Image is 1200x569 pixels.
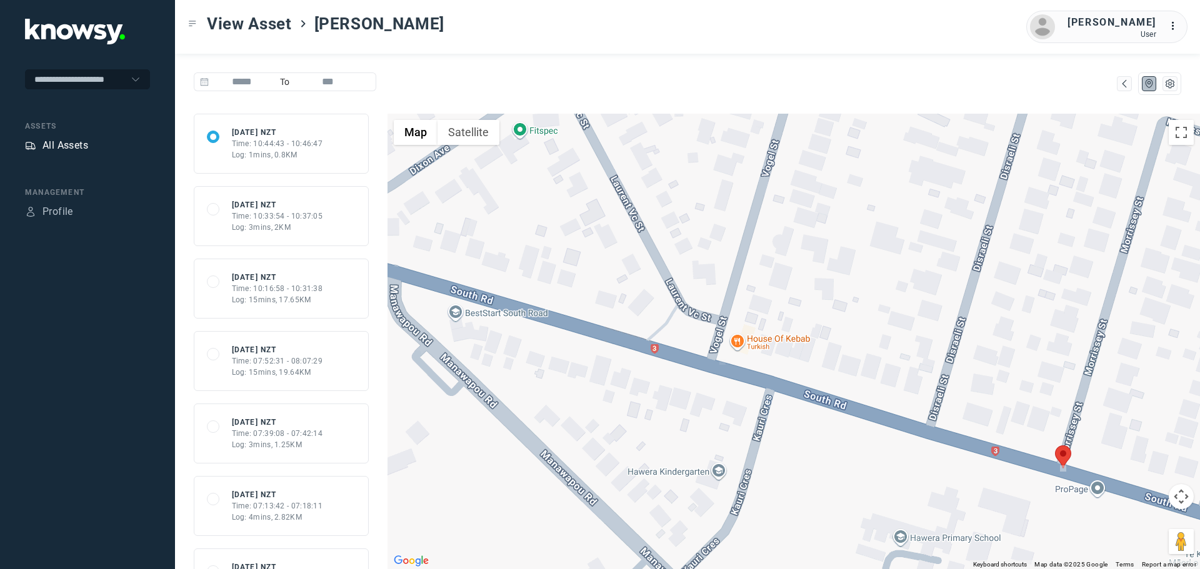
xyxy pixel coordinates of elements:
[1169,484,1194,509] button: Map camera controls
[232,355,323,367] div: Time: 07:52:31 - 08:07:29
[232,294,323,305] div: Log: 15mins, 17.65KM
[232,439,323,450] div: Log: 3mins, 1.25KM
[437,120,499,145] button: Show satellite imagery
[1119,78,1130,89] div: Map
[391,553,432,569] img: Google
[232,500,323,512] div: Time: 07:13:42 - 07:18:11
[25,19,125,44] img: Application Logo
[1169,120,1194,145] button: Toggle fullscreen view
[232,138,323,149] div: Time: 10:44:43 - 10:46:47
[25,140,36,151] div: Assets
[394,120,437,145] button: Show street map
[298,19,308,29] div: >
[232,512,323,523] div: Log: 4mins, 2.82KM
[1142,561,1196,568] a: Report a map error
[232,210,323,222] div: Time: 10:33:54 - 10:37:05
[207,12,292,35] span: View Asset
[42,138,88,153] div: All Assets
[1067,30,1156,39] div: User
[25,206,36,217] div: Profile
[1067,15,1156,30] div: [PERSON_NAME]
[391,553,432,569] a: Open this area in Google Maps (opens a new window)
[232,428,323,439] div: Time: 07:39:08 - 07:42:14
[232,127,323,138] div: [DATE] NZT
[232,149,323,161] div: Log: 1mins, 0.8KM
[25,121,150,132] div: Assets
[25,204,73,219] a: ProfileProfile
[232,367,323,378] div: Log: 15mins, 19.64KM
[1169,19,1184,36] div: :
[1034,561,1107,568] span: Map data ©2025 Google
[232,199,323,210] div: [DATE] NZT
[1169,19,1184,34] div: :
[1169,21,1182,31] tspan: ...
[42,204,73,219] div: Profile
[232,417,323,428] div: [DATE] NZT
[973,560,1027,569] button: Keyboard shortcuts
[1116,561,1134,568] a: Terms (opens in new tab)
[232,283,323,294] div: Time: 10:16:58 - 10:31:38
[1144,78,1155,89] div: Map
[232,344,323,355] div: [DATE] NZT
[314,12,444,35] span: [PERSON_NAME]
[1169,529,1194,554] button: Drag Pegman onto the map to open Street View
[188,19,197,28] div: Toggle Menu
[232,222,323,233] div: Log: 3mins, 2KM
[25,138,88,153] a: AssetsAll Assets
[1030,14,1055,39] img: avatar.png
[232,489,323,500] div: [DATE] NZT
[232,272,323,283] div: [DATE] NZT
[25,187,150,198] div: Management
[275,72,295,91] span: To
[1164,78,1176,89] div: List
